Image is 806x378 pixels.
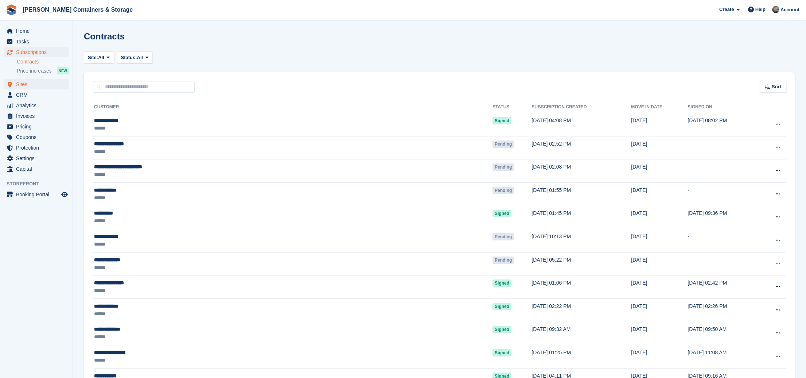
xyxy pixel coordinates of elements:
[631,252,688,275] td: [DATE]
[16,153,60,163] span: Settings
[16,143,60,153] span: Protection
[688,345,759,369] td: [DATE] 11:08 AM
[4,164,69,174] a: menu
[492,140,514,148] span: Pending
[4,100,69,111] a: menu
[4,153,69,163] a: menu
[631,113,688,136] td: [DATE]
[16,132,60,142] span: Coupons
[631,136,688,159] td: [DATE]
[98,54,104,61] span: All
[492,187,514,194] span: Pending
[4,36,69,47] a: menu
[688,159,759,183] td: -
[4,189,69,200] a: menu
[631,275,688,299] td: [DATE]
[492,117,511,124] span: Signed
[60,190,69,199] a: Preview store
[16,79,60,89] span: Sites
[4,90,69,100] a: menu
[631,229,688,252] td: [DATE]
[688,298,759,322] td: [DATE] 02:26 PM
[17,58,69,65] a: Contracts
[4,143,69,153] a: menu
[631,345,688,369] td: [DATE]
[492,256,514,264] span: Pending
[532,252,631,275] td: [DATE] 05:22 PM
[16,121,60,132] span: Pricing
[532,159,631,183] td: [DATE] 02:08 PM
[16,111,60,121] span: Invoices
[688,206,759,229] td: [DATE] 09:36 PM
[88,54,98,61] span: Site:
[532,298,631,322] td: [DATE] 02:22 PM
[772,6,779,13] img: Adam Greenhalgh
[532,345,631,369] td: [DATE] 01:25 PM
[688,101,759,113] th: Signed on
[16,26,60,36] span: Home
[532,113,631,136] td: [DATE] 04:08 PM
[532,229,631,252] td: [DATE] 10:13 PM
[492,349,511,356] span: Signed
[4,111,69,121] a: menu
[57,67,69,74] div: NEW
[492,101,532,113] th: Status
[16,100,60,111] span: Analytics
[16,189,60,200] span: Booking Portal
[631,206,688,229] td: [DATE]
[719,6,734,13] span: Create
[492,163,514,171] span: Pending
[93,101,492,113] th: Customer
[4,47,69,57] a: menu
[631,322,688,345] td: [DATE]
[688,136,759,159] td: -
[631,159,688,183] td: [DATE]
[16,47,60,57] span: Subscriptions
[4,121,69,132] a: menu
[84,51,114,63] button: Site: All
[772,83,781,90] span: Sort
[631,182,688,206] td: [DATE]
[688,252,759,275] td: -
[137,54,143,61] span: All
[532,101,631,113] th: Subscription created
[532,182,631,206] td: [DATE] 01:55 PM
[780,6,799,13] span: Account
[7,180,73,188] span: Storefront
[688,322,759,345] td: [DATE] 09:50 AM
[6,4,17,15] img: stora-icon-8386f47178a22dfd0bd8f6a31ec36ba5ce8667c1dd55bd0f319d3a0aa187defe.svg
[17,67,52,74] span: Price increases
[4,79,69,89] a: menu
[532,206,631,229] td: [DATE] 01:45 PM
[121,54,137,61] span: Status:
[16,90,60,100] span: CRM
[4,26,69,36] a: menu
[492,210,511,217] span: Signed
[532,136,631,159] td: [DATE] 02:52 PM
[84,31,125,41] h1: Contracts
[631,101,688,113] th: Move in date
[16,164,60,174] span: Capital
[532,275,631,299] td: [DATE] 01:06 PM
[4,132,69,142] a: menu
[532,322,631,345] td: [DATE] 09:32 AM
[117,51,153,63] button: Status: All
[631,298,688,322] td: [DATE]
[20,4,136,16] a: [PERSON_NAME] Containers & Storage
[755,6,766,13] span: Help
[688,182,759,206] td: -
[688,275,759,299] td: [DATE] 02:42 PM
[688,113,759,136] td: [DATE] 08:02 PM
[492,233,514,240] span: Pending
[492,326,511,333] span: Signed
[17,67,69,75] a: Price increases NEW
[688,229,759,252] td: -
[492,279,511,287] span: Signed
[16,36,60,47] span: Tasks
[492,303,511,310] span: Signed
